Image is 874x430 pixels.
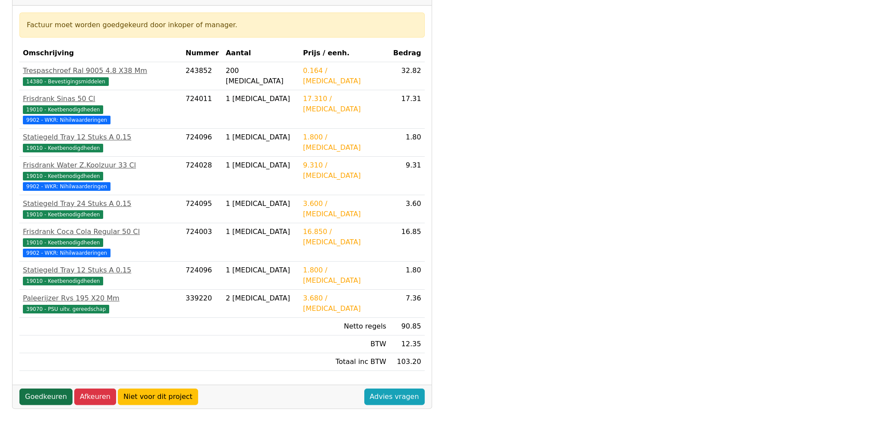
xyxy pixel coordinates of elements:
[390,290,425,318] td: 7.36
[23,94,179,125] a: Frisdrank Sinas 50 Cl19010 - Keetbenodigdheden 9902 - WKR: Nihilwaarderingen
[226,132,296,142] div: 1 [MEDICAL_DATA]
[23,160,179,171] div: Frisdrank Water Z.Koolzuur 33 Cl
[19,44,182,62] th: Omschrijving
[226,227,296,237] div: 1 [MEDICAL_DATA]
[182,44,222,62] th: Nummer
[300,318,390,335] td: Netto regels
[390,44,425,62] th: Bedrag
[23,227,179,237] div: Frisdrank Coca Cola Regular 50 Cl
[23,132,179,153] a: Statiegeld Tray 12 Stuks A 0.1519010 - Keetbenodigdheden
[300,44,390,62] th: Prijs / eenh.
[23,105,103,114] span: 19010 - Keetbenodigdheden
[390,335,425,353] td: 12.35
[23,172,103,180] span: 19010 - Keetbenodigdheden
[390,318,425,335] td: 90.85
[303,132,386,153] div: 1.800 / [MEDICAL_DATA]
[300,335,390,353] td: BTW
[23,227,179,258] a: Frisdrank Coca Cola Regular 50 Cl19010 - Keetbenodigdheden 9902 - WKR: Nihilwaarderingen
[23,238,103,247] span: 19010 - Keetbenodigdheden
[182,129,222,157] td: 724096
[390,223,425,262] td: 16.85
[23,77,109,86] span: 14380 - Bevestigingsmiddelen
[303,160,386,181] div: 9.310 / [MEDICAL_DATA]
[23,132,179,142] div: Statiegeld Tray 12 Stuks A 0.15
[303,227,386,247] div: 16.850 / [MEDICAL_DATA]
[303,265,386,286] div: 1.800 / [MEDICAL_DATA]
[390,62,425,90] td: 32.82
[303,66,386,86] div: 0.164 / [MEDICAL_DATA]
[23,160,179,191] a: Frisdrank Water Z.Koolzuur 33 Cl19010 - Keetbenodigdheden 9902 - WKR: Nihilwaarderingen
[23,293,179,314] a: Paleerijzer Rvs 195 X20 Mm39070 - PSU uitv. gereedschap
[226,265,296,275] div: 1 [MEDICAL_DATA]
[390,129,425,157] td: 1.80
[226,293,296,304] div: 2 [MEDICAL_DATA]
[74,389,116,405] a: Afkeuren
[222,44,300,62] th: Aantal
[23,199,179,219] a: Statiegeld Tray 24 Stuks A 0.1519010 - Keetbenodigdheden
[23,66,179,86] a: Trespaschroef Ral 9005 4.8 X38 Mm14380 - Bevestigingsmiddelen
[23,293,179,304] div: Paleerijzer Rvs 195 X20 Mm
[23,249,110,257] span: 9902 - WKR: Nihilwaarderingen
[182,262,222,290] td: 724096
[390,195,425,223] td: 3.60
[182,223,222,262] td: 724003
[182,157,222,195] td: 724028
[303,293,386,314] div: 3.680 / [MEDICAL_DATA]
[364,389,425,405] a: Advies vragen
[27,20,417,30] div: Factuur moet worden goedgekeurd door inkoper of manager.
[23,265,179,275] div: Statiegeld Tray 12 Stuks A 0.15
[182,90,222,129] td: 724011
[23,210,103,219] span: 19010 - Keetbenodigdheden
[390,353,425,371] td: 103.20
[19,389,73,405] a: Goedkeuren
[390,157,425,195] td: 9.31
[390,262,425,290] td: 1.80
[182,195,222,223] td: 724095
[23,144,103,152] span: 19010 - Keetbenodigdheden
[182,290,222,318] td: 339220
[303,94,386,114] div: 17.310 / [MEDICAL_DATA]
[226,94,296,104] div: 1 [MEDICAL_DATA]
[23,265,179,286] a: Statiegeld Tray 12 Stuks A 0.1519010 - Keetbenodigdheden
[390,90,425,129] td: 17.31
[182,62,222,90] td: 243852
[300,353,390,371] td: Totaal inc BTW
[226,160,296,171] div: 1 [MEDICAL_DATA]
[226,199,296,209] div: 1 [MEDICAL_DATA]
[23,182,110,191] span: 9902 - WKR: Nihilwaarderingen
[23,277,103,285] span: 19010 - Keetbenodigdheden
[226,66,296,86] div: 200 [MEDICAL_DATA]
[303,199,386,219] div: 3.600 / [MEDICAL_DATA]
[118,389,198,405] a: Niet voor dit project
[23,305,109,313] span: 39070 - PSU uitv. gereedschap
[23,199,179,209] div: Statiegeld Tray 24 Stuks A 0.15
[23,116,110,124] span: 9902 - WKR: Nihilwaarderingen
[23,94,179,104] div: Frisdrank Sinas 50 Cl
[23,66,179,76] div: Trespaschroef Ral 9005 4.8 X38 Mm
